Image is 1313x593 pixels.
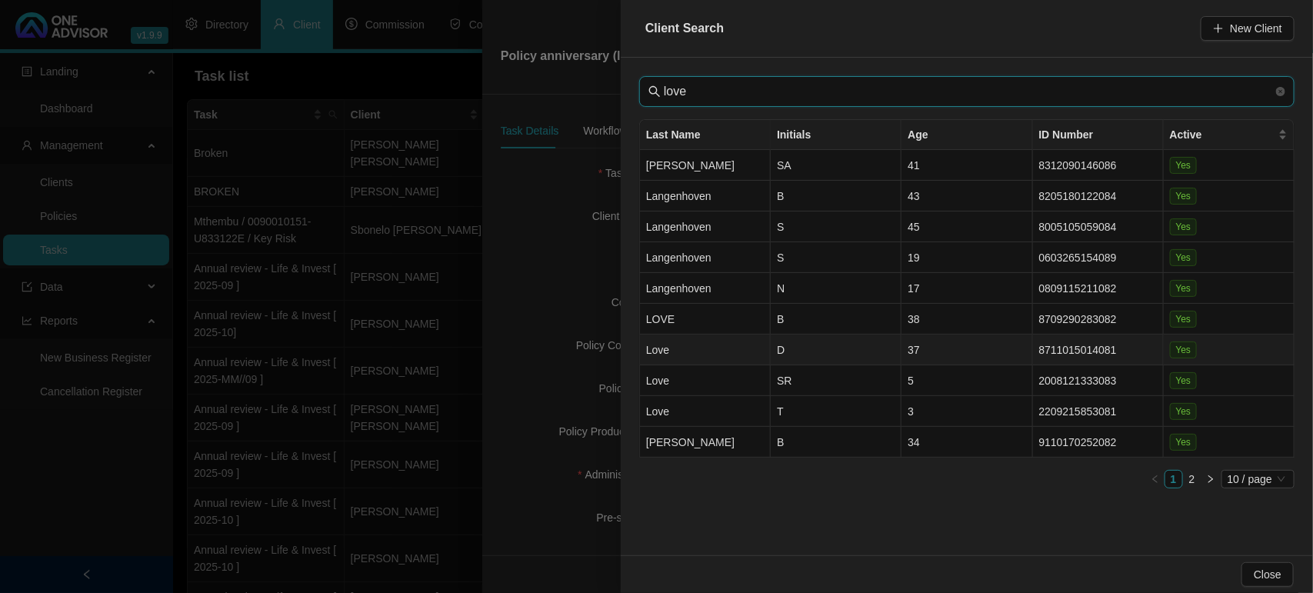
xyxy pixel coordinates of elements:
th: Initials [771,120,901,150]
td: Langenhoven [640,242,771,273]
td: T [771,396,901,427]
th: Age [901,120,1032,150]
button: right [1201,470,1220,488]
td: 0603265154089 [1033,242,1164,273]
td: 2008121333083 [1033,365,1164,396]
td: D [771,335,901,365]
li: 2 [1183,470,1201,488]
span: Yes [1170,249,1198,266]
td: 8711015014081 [1033,335,1164,365]
a: 1 [1165,471,1182,488]
span: Yes [1170,434,1198,451]
td: S [771,242,901,273]
span: Yes [1170,341,1198,358]
span: Yes [1170,218,1198,235]
td: 8709290283082 [1033,304,1164,335]
a: 2 [1184,471,1201,488]
span: Yes [1170,280,1198,297]
span: Yes [1170,157,1198,174]
span: search [648,85,661,98]
td: [PERSON_NAME] [640,427,771,458]
span: Yes [1170,372,1198,389]
td: 8205180122084 [1033,181,1164,212]
span: 10 / page [1228,471,1288,488]
td: 0809115211082 [1033,273,1164,304]
span: close-circle [1276,85,1285,98]
td: Langenhoven [640,181,771,212]
li: Previous Page [1146,470,1165,488]
td: 2209215853081 [1033,396,1164,427]
span: 3 [908,405,914,418]
td: Love [640,335,771,365]
span: 38 [908,313,920,325]
span: 34 [908,436,920,448]
td: Langenhoven [640,273,771,304]
span: Yes [1170,311,1198,328]
td: 8005105059084 [1033,212,1164,242]
span: Active [1170,126,1275,143]
span: 45 [908,221,920,233]
span: plus [1213,23,1224,34]
input: Last Name [664,82,1273,101]
button: New Client [1201,16,1295,41]
th: Last Name [640,120,771,150]
td: SA [771,150,901,181]
td: SR [771,365,901,396]
th: ID Number [1033,120,1164,150]
span: Yes [1170,188,1198,205]
td: Love [640,396,771,427]
td: B [771,181,901,212]
span: Yes [1170,403,1198,420]
span: Client Search [645,22,724,35]
span: close-circle [1276,87,1285,96]
button: Close [1241,562,1294,587]
td: Langenhoven [640,212,771,242]
span: 19 [908,252,920,264]
td: 9110170252082 [1033,427,1164,458]
th: Active [1164,120,1295,150]
td: S [771,212,901,242]
span: left [1151,475,1160,484]
td: B [771,427,901,458]
td: Love [640,365,771,396]
td: 8312090146086 [1033,150,1164,181]
td: B [771,304,901,335]
span: Close [1254,566,1281,583]
span: 5 [908,375,914,387]
li: Next Page [1201,470,1220,488]
div: Page Size [1221,470,1295,488]
span: 17 [908,282,920,295]
li: 1 [1165,470,1183,488]
span: 41 [908,159,920,172]
td: [PERSON_NAME] [640,150,771,181]
span: right [1206,475,1215,484]
span: 43 [908,190,920,202]
td: LOVE [640,304,771,335]
td: N [771,273,901,304]
span: New Client [1230,20,1282,37]
button: left [1146,470,1165,488]
span: 37 [908,344,920,356]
